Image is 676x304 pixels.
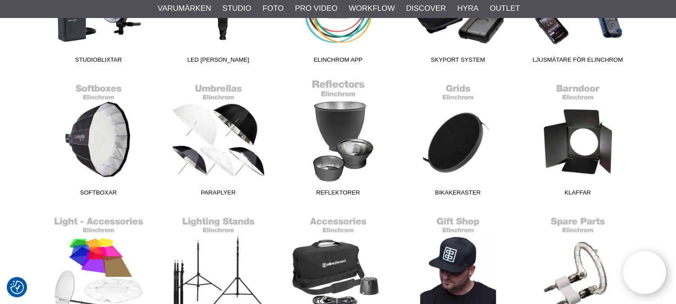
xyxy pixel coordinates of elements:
[457,3,478,14] a: Hyra
[263,3,284,14] a: Foto
[406,3,446,14] a: Discover
[222,3,251,14] a: Studio
[278,55,398,68] span: Elinchrom App
[398,79,518,200] a: Bikakeraster
[518,55,638,68] span: Ljusmätare för Elinchrom
[398,55,518,68] span: Skyport System
[10,281,24,294] img: Revisit consent button
[159,188,278,200] span: Paraplyer
[490,3,520,14] a: Outlet
[39,55,159,68] span: Studioblixtar
[158,3,211,14] a: Varumärken
[159,55,278,68] span: LED [PERSON_NAME]
[295,3,337,14] a: Pro Video
[39,188,159,200] span: Softboxar
[518,188,638,200] span: Klaffar
[278,188,398,200] span: Reflektorer
[39,79,159,200] a: Softboxar
[159,79,278,200] a: Paraplyer
[278,79,398,200] a: Reflektorer
[518,79,638,200] a: Klaffar
[10,279,24,295] button: Samtyckesinställningar
[398,188,518,200] span: Bikakeraster
[349,3,395,14] a: Workflow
